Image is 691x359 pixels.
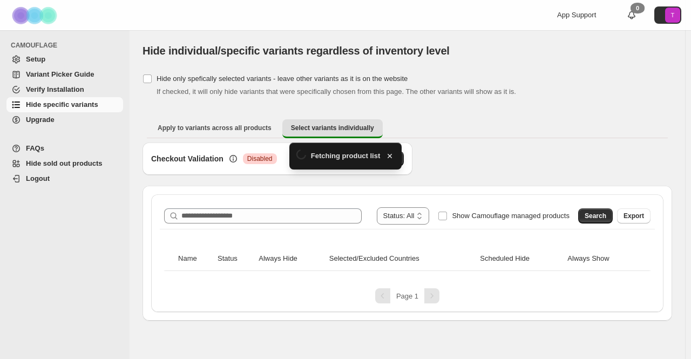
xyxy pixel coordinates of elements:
[255,247,326,271] th: Always Hide
[26,159,103,167] span: Hide sold out products
[160,288,655,303] nav: Pagination
[26,174,50,182] span: Logout
[26,55,45,63] span: Setup
[143,143,672,321] div: Select variants individually
[26,85,84,93] span: Verify Installation
[26,100,98,109] span: Hide specific variants
[6,112,123,127] a: Upgrade
[149,119,280,137] button: Apply to variants across all products
[564,247,639,271] th: Always Show
[585,212,606,220] span: Search
[282,119,383,138] button: Select variants individually
[214,247,255,271] th: Status
[291,124,374,132] span: Select variants individually
[6,67,123,82] a: Variant Picker Guide
[26,144,44,152] span: FAQs
[6,97,123,112] a: Hide specific variants
[626,10,637,21] a: 0
[158,124,272,132] span: Apply to variants across all products
[477,247,564,271] th: Scheduled Hide
[26,70,94,78] span: Variant Picker Guide
[665,8,680,23] span: Avatar with initials T
[9,1,63,30] img: Camouflage
[452,212,570,220] span: Show Camouflage managed products
[326,247,477,271] th: Selected/Excluded Countries
[6,156,123,171] a: Hide sold out products
[26,116,55,124] span: Upgrade
[617,208,651,223] button: Export
[143,45,450,57] span: Hide individual/specific variants regardless of inventory level
[151,153,223,164] h3: Checkout Validation
[157,87,516,96] span: If checked, it will only hide variants that were specifically chosen from this page. The other va...
[557,11,596,19] span: App Support
[654,6,681,24] button: Avatar with initials T
[311,151,381,161] span: Fetching product list
[175,247,214,271] th: Name
[624,212,644,220] span: Export
[247,154,273,163] span: Disabled
[6,82,123,97] a: Verify Installation
[11,41,124,50] span: CAMOUFLAGE
[396,292,418,300] span: Page 1
[6,171,123,186] a: Logout
[578,208,613,223] button: Search
[671,12,675,18] text: T
[6,141,123,156] a: FAQs
[631,3,645,13] div: 0
[157,74,408,83] span: Hide only spefically selected variants - leave other variants as it is on the website
[6,52,123,67] a: Setup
